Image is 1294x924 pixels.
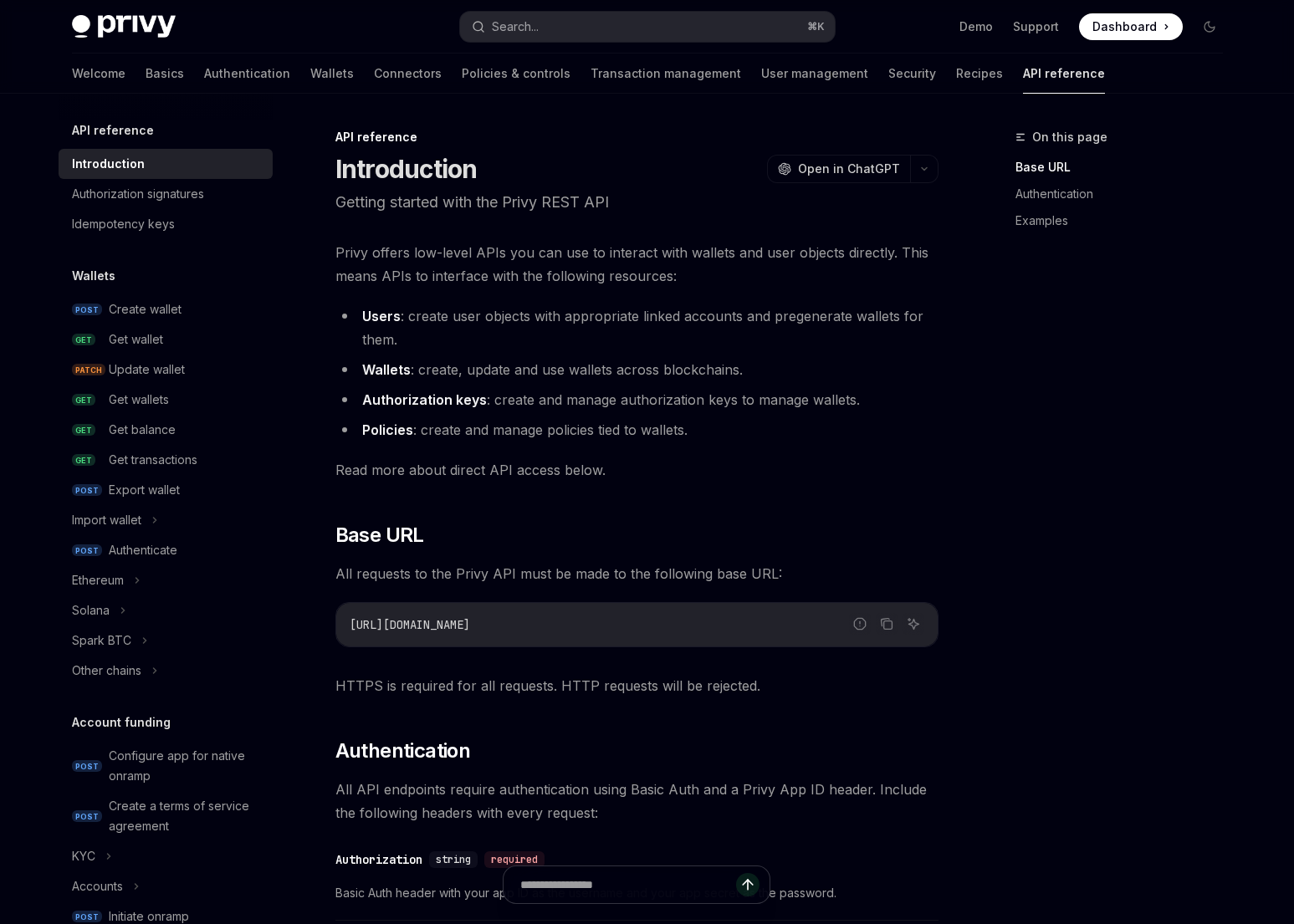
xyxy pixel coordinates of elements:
[72,304,102,316] span: POST
[59,355,273,385] a: PATCHUpdate wallet
[109,540,177,560] div: Authenticate
[72,712,171,733] h5: Account funding
[1015,207,1236,234] a: Examples
[59,535,273,565] a: POSTAuthenticate
[72,760,102,773] span: POST
[374,54,442,94] a: Connectors
[72,570,124,590] div: Ethereum
[849,613,871,635] button: Report incorrect code
[492,17,539,37] div: Search...
[335,522,424,549] span: Base URL
[310,54,354,94] a: Wallets
[1015,154,1236,181] a: Base URL
[362,361,411,378] strong: Wallets
[72,266,115,286] h5: Wallets
[1015,181,1236,207] a: Authentication
[72,214,175,234] div: Idempotency keys
[59,385,273,415] a: GETGet wallets
[436,853,471,866] span: string
[72,120,154,140] h5: API reference
[460,12,835,42] button: Search...⌘K
[72,661,141,681] div: Other chains
[335,304,939,351] li: : create user objects with appropriate linked accounts and pregenerate wallets for them.
[72,154,145,174] div: Introduction
[959,18,993,35] a: Demo
[72,364,105,376] span: PATCH
[72,54,125,94] a: Welcome
[335,851,422,868] div: Authorization
[59,475,273,505] a: POSTExport wallet
[109,299,182,319] div: Create wallet
[109,329,163,350] div: Get wallet
[350,617,470,632] span: [URL][DOMAIN_NAME]
[72,810,102,823] span: POST
[204,54,290,94] a: Authentication
[335,778,939,824] span: All API endpoints require authentication using Basic Auth and a Privy App ID header. Include the ...
[956,54,1003,94] a: Recipes
[807,20,825,33] span: ⌘ K
[1092,18,1157,35] span: Dashboard
[72,484,102,497] span: POST
[335,241,939,288] span: Privy offers low-level APIs you can use to interact with wallets and user objects directly. This ...
[362,391,487,408] strong: Authorization keys
[888,54,936,94] a: Security
[109,360,185,380] div: Update wallet
[591,54,741,94] a: Transaction management
[109,746,263,786] div: Configure app for native onramp
[736,873,760,896] button: Send message
[335,191,939,214] p: Getting started with the Privy REST API
[335,674,939,697] span: HTTPS is required for all requests. HTTP requests will be rejected.
[72,394,95,406] span: GET
[462,54,570,94] a: Policies & controls
[72,544,102,557] span: POST
[1023,54,1105,94] a: API reference
[72,876,123,896] div: Accounts
[362,308,401,324] strong: Users
[903,613,924,635] button: Ask AI
[109,450,197,470] div: Get transactions
[335,458,939,482] span: Read more about direct API access below.
[72,846,95,866] div: KYC
[798,161,900,177] span: Open in ChatGPT
[876,613,898,635] button: Copy the contents from the code block
[335,388,939,411] li: : create and manage authorization keys to manage wallets.
[1013,18,1059,35] a: Support
[72,510,141,530] div: Import wallet
[335,738,471,764] span: Authentication
[72,334,95,346] span: GET
[109,390,169,410] div: Get wallets
[59,445,273,475] a: GETGet transactions
[335,154,478,184] h1: Introduction
[335,129,939,145] div: API reference
[761,54,868,94] a: User management
[59,149,273,179] a: Introduction
[335,418,939,442] li: : create and manage policies tied to wallets.
[335,562,939,585] span: All requests to the Privy API must be made to the following base URL:
[59,294,273,324] a: POSTCreate wallet
[59,741,273,791] a: POSTConfigure app for native onramp
[59,209,273,239] a: Idempotency keys
[335,358,939,381] li: : create, update and use wallets across blockchains.
[362,421,413,438] strong: Policies
[59,179,273,209] a: Authorization signatures
[72,15,176,38] img: dark logo
[72,630,131,651] div: Spark BTC
[72,454,95,467] span: GET
[484,851,545,868] div: required
[146,54,184,94] a: Basics
[59,324,273,355] a: GETGet wallet
[1032,127,1107,147] span: On this page
[109,480,180,500] div: Export wallet
[72,184,204,204] div: Authorization signatures
[72,600,110,620] div: Solana
[1196,13,1223,40] button: Toggle dark mode
[109,420,176,440] div: Get balance
[59,791,273,841] a: POSTCreate a terms of service agreement
[72,911,102,923] span: POST
[109,796,263,836] div: Create a terms of service agreement
[59,415,273,445] a: GETGet balance
[767,155,910,183] button: Open in ChatGPT
[72,424,95,436] span: GET
[1079,13,1183,40] a: Dashboard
